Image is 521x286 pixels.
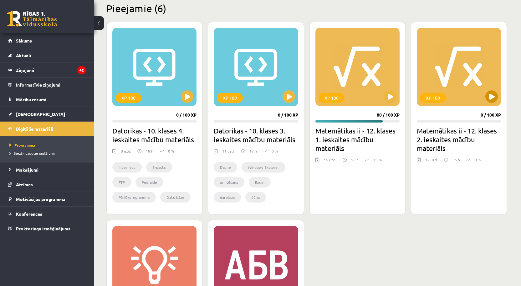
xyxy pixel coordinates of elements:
[112,192,156,203] li: Pārlūkprogramma
[214,162,237,173] li: Datne
[8,192,86,206] a: Motivācijas programma
[9,142,88,148] a: Programma
[217,93,243,103] div: XP 100
[8,33,86,48] a: Sākums
[16,97,46,102] span: Mācību resursi
[324,157,336,166] div: 15 uzd.
[16,38,32,43] span: Sākums
[146,162,172,173] li: E-pasts
[214,192,241,203] li: darblapa
[242,162,285,173] li: Windows Explorer
[8,92,86,107] a: Mācību resursi
[16,111,65,117] span: [DEMOGRAPHIC_DATA]
[8,177,86,192] a: Atzīmes
[16,211,42,217] span: Konferences
[16,53,31,58] span: Aktuāli
[272,148,278,154] p: 0 %
[8,63,86,77] a: Ziņojumi42
[8,122,86,136] a: Digitālie materiāli
[106,2,507,14] h2: Pieejamie (6)
[16,196,65,202] span: Motivācijas programma
[214,177,244,188] li: arhivēšana
[315,126,400,153] h2: Matemātikas ii - 12. klases 1. ieskaites mācību materiāls
[475,157,481,163] p: 0 %
[112,162,142,173] li: Internets
[8,78,86,92] a: Informatīvie ziņojumi
[214,126,298,144] h2: Datorikas - 10. klases 3. ieskaites mācību materiāls
[112,177,131,188] li: FTP
[168,148,174,154] p: 0 %
[135,177,163,188] li: Podraide
[121,148,131,158] div: 8 uzd.
[9,150,88,156] a: Biežāk uzdotie jautājumi
[8,48,86,63] a: Aktuāli
[8,107,86,121] a: [DEMOGRAPHIC_DATA]
[16,163,86,177] legend: Maksājumi
[16,226,70,231] span: Proktoringa izmēģinājums
[16,78,86,92] legend: Informatīvie ziņojumi
[425,157,438,166] div: 12 uzd.
[420,93,446,103] div: XP 100
[452,157,460,163] p: 55 h
[160,192,191,203] li: Datu bāze
[16,126,53,132] span: Digitālie materiāli
[8,163,86,177] a: Maksājumi
[351,157,359,163] p: 55 h
[16,63,86,77] legend: Ziņojumi
[146,148,153,154] p: 18 h
[417,126,501,153] h2: Matemātikas ii - 12. klases 2. ieskaites mācību materiāls
[245,192,266,203] li: šūna
[8,207,86,221] a: Konferences
[373,157,382,163] p: 79 %
[115,93,141,103] div: XP 100
[112,126,197,144] h2: Datorikas - 10. klases 4. ieskaites mācību materiāls
[9,151,55,156] span: Biežāk uzdotie jautājumi
[7,11,57,27] a: Rīgas 1. Tālmācības vidusskola
[249,177,271,188] li: Excel
[222,148,235,158] div: 11 uzd.
[8,221,86,236] a: Proktoringa izmēģinājums
[249,148,257,154] p: 17 h
[77,66,86,74] i: 42
[319,93,345,103] div: XP 100
[16,182,33,187] span: Atzīmes
[9,143,35,148] span: Programma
